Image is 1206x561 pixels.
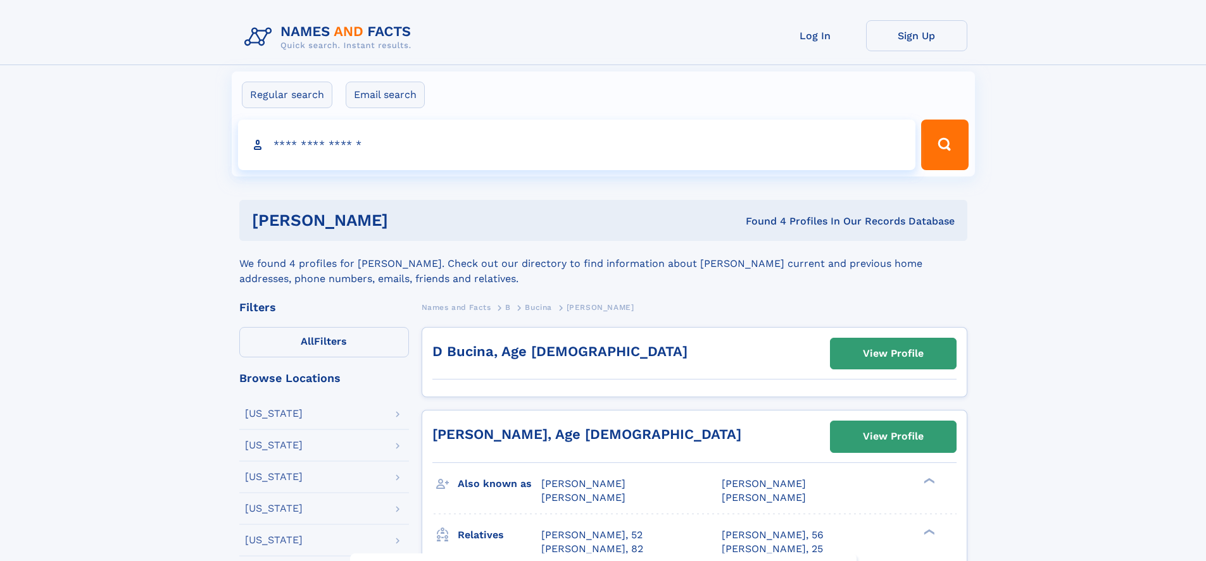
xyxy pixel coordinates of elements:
img: Logo Names and Facts [239,20,422,54]
div: ❯ [920,527,936,536]
span: Bucina [525,303,552,312]
div: We found 4 profiles for [PERSON_NAME]. Check out our directory to find information about [PERSON_... [239,241,967,287]
div: [US_STATE] [245,440,303,450]
div: ❯ [920,476,936,484]
a: Bucina [525,299,552,315]
a: D Bucina, Age [DEMOGRAPHIC_DATA] [432,343,688,359]
a: [PERSON_NAME], 52 [541,528,643,542]
span: [PERSON_NAME] [541,478,625,490]
a: [PERSON_NAME], Age [DEMOGRAPHIC_DATA] [432,426,741,442]
span: [PERSON_NAME] [567,303,634,312]
span: [PERSON_NAME] [722,491,806,503]
span: B [505,303,511,312]
a: Names and Facts [422,299,491,315]
button: Search Button [921,120,968,170]
div: Found 4 Profiles In Our Records Database [567,214,955,228]
input: search input [238,120,916,170]
a: B [505,299,511,315]
a: [PERSON_NAME], 25 [722,542,823,556]
span: All [301,335,314,347]
h3: Also known as [458,473,541,495]
a: [PERSON_NAME], 82 [541,542,643,556]
label: Email search [346,82,425,108]
div: [US_STATE] [245,535,303,545]
div: [US_STATE] [245,409,303,419]
a: Sign Up [866,20,967,51]
h3: Relatives [458,524,541,546]
a: View Profile [831,338,956,369]
a: View Profile [831,421,956,452]
span: [PERSON_NAME] [722,478,806,490]
span: [PERSON_NAME] [541,491,625,503]
div: [US_STATE] [245,503,303,514]
div: View Profile [863,339,924,368]
label: Regular search [242,82,332,108]
a: Log In [765,20,866,51]
a: [PERSON_NAME], 56 [722,528,824,542]
div: [US_STATE] [245,472,303,482]
div: Browse Locations [239,373,409,384]
div: View Profile [863,422,924,451]
div: Filters [239,302,409,313]
h1: [PERSON_NAME] [252,213,567,228]
label: Filters [239,327,409,357]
